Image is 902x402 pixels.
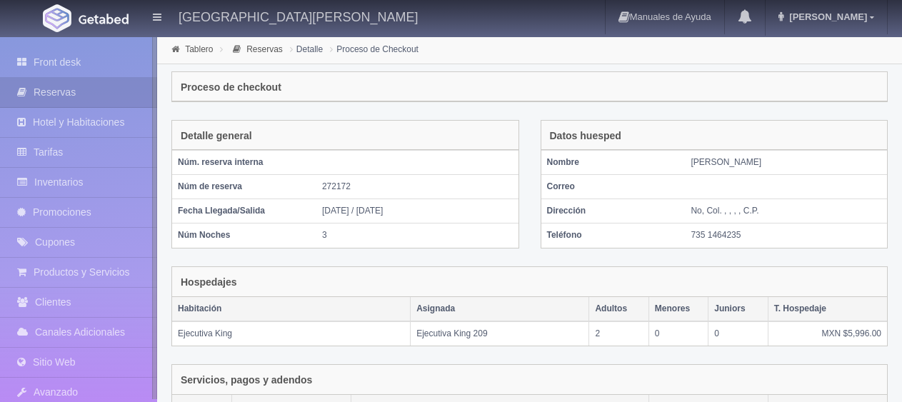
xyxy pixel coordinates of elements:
th: Juniors [708,297,768,321]
td: MXN $5,996.00 [768,321,887,346]
th: Teléfono [541,223,686,248]
th: Dirección [541,199,686,223]
td: No, Col. , , , , C.P. [685,199,887,223]
th: Núm. reserva interna [172,151,316,175]
li: Detalle [286,42,326,56]
h4: Detalle general [181,131,252,141]
td: [DATE] / [DATE] [316,199,518,223]
th: Nombre [541,151,686,175]
th: Núm de reserva [172,175,316,199]
h4: Hospedajes [181,277,237,288]
h4: Datos huesped [550,131,621,141]
td: Ejecutiva King [172,321,411,346]
td: [PERSON_NAME] [685,151,887,175]
th: T. Hospedaje [768,297,887,321]
li: Proceso de Checkout [326,42,422,56]
span: [PERSON_NAME] [786,11,867,22]
th: Habitación [172,297,411,321]
img: Getabed [79,14,129,24]
th: Adultos [589,297,648,321]
th: Correo [541,175,686,199]
td: 0 [708,321,768,346]
th: Núm Noches [172,223,316,248]
a: Reservas [246,44,283,54]
th: Fecha Llegada/Salida [172,199,316,223]
th: Menores [648,297,708,321]
td: 272172 [316,175,518,199]
td: 735 1464235 [685,223,887,248]
a: Tablero [185,44,213,54]
h4: [GEOGRAPHIC_DATA][PERSON_NAME] [179,7,418,25]
td: 3 [316,223,518,248]
h4: Proceso de checkout [181,82,281,93]
th: Asignada [411,297,589,321]
td: Ejecutiva King 209 [411,321,589,346]
td: 0 [648,321,708,346]
h4: Servicios, pagos y adendos [181,375,312,386]
td: 2 [589,321,648,346]
img: Getabed [43,4,71,32]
